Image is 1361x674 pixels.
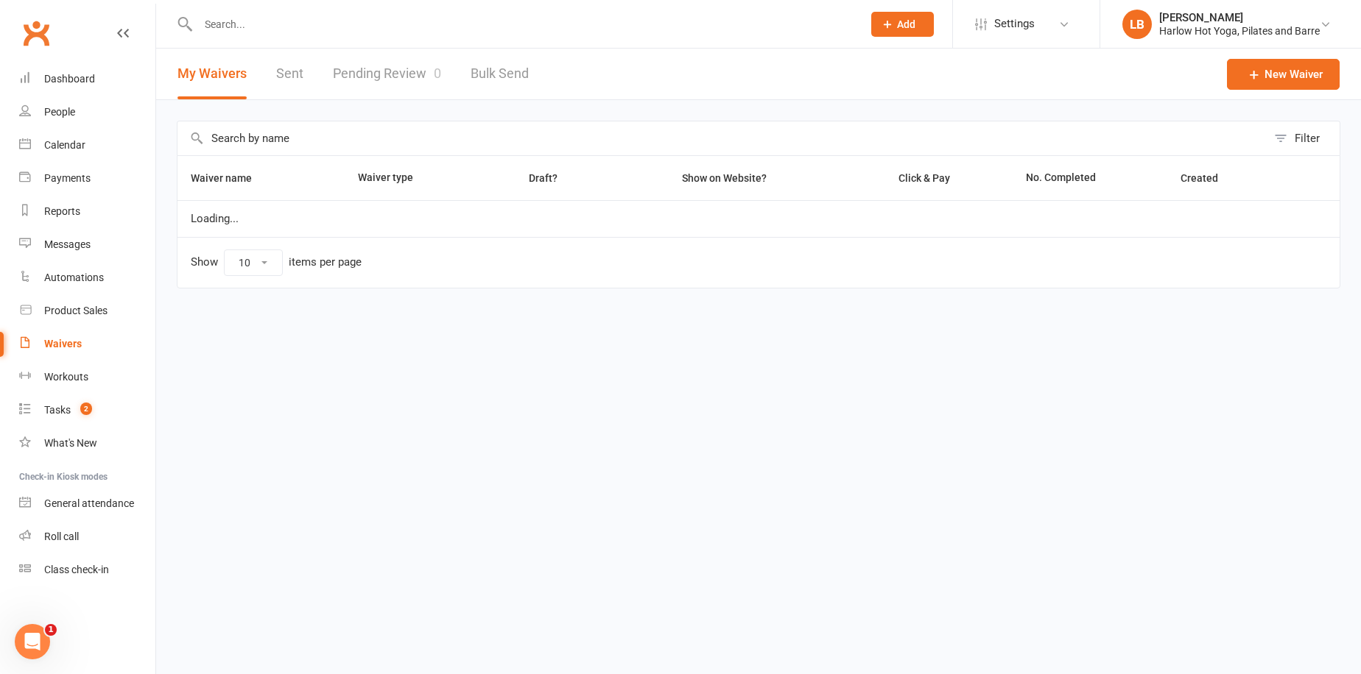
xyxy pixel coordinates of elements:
[898,172,950,184] span: Click & Pay
[19,394,155,427] a: Tasks 2
[994,7,1035,40] span: Settings
[471,49,529,99] a: Bulk Send
[44,338,82,350] div: Waivers
[44,172,91,184] div: Payments
[44,305,108,316] div: Product Sales
[45,624,57,636] span: 1
[19,294,155,327] a: Product Sales
[15,624,50,659] iframe: Intercom live chat
[1122,10,1152,39] div: LB
[1267,121,1340,155] button: Filter
[19,427,155,460] a: What's New
[669,169,783,187] button: Show on Website?
[19,129,155,162] a: Calendar
[345,156,476,200] th: Waiver type
[44,404,71,416] div: Tasks
[1181,172,1234,184] span: Created
[19,327,155,361] a: Waivers
[191,169,268,187] button: Waiver name
[529,172,558,184] span: Draft?
[19,228,155,261] a: Messages
[897,18,915,30] span: Add
[19,487,155,520] a: General attendance kiosk mode
[80,402,92,415] span: 2
[191,249,362,276] div: Show
[177,121,1267,155] input: Search by name
[516,169,574,187] button: Draft?
[1295,130,1320,147] div: Filter
[1013,156,1168,200] th: No. Completed
[19,162,155,195] a: Payments
[1181,169,1234,187] button: Created
[19,96,155,129] a: People
[289,256,362,269] div: items per page
[44,272,104,283] div: Automations
[333,49,441,99] a: Pending Review0
[44,371,88,383] div: Workouts
[18,15,54,52] a: Clubworx
[44,106,75,118] div: People
[44,205,80,217] div: Reports
[44,437,97,449] div: What's New
[177,49,247,99] button: My Waivers
[191,172,268,184] span: Waiver name
[44,497,134,509] div: General attendance
[885,169,966,187] button: Click & Pay
[44,531,79,542] div: Roll call
[19,361,155,394] a: Workouts
[19,63,155,96] a: Dashboard
[434,65,441,81] span: 0
[19,520,155,553] a: Roll call
[19,261,155,294] a: Automations
[19,553,155,586] a: Class kiosk mode
[871,12,934,37] button: Add
[44,73,95,85] div: Dashboard
[1159,11,1320,24] div: [PERSON_NAME]
[194,14,852,35] input: Search...
[19,195,155,228] a: Reports
[44,139,85,151] div: Calendar
[177,200,1340,237] td: Loading...
[276,49,303,99] a: Sent
[44,564,109,575] div: Class check-in
[1159,24,1320,38] div: Harlow Hot Yoga, Pilates and Barre
[682,172,767,184] span: Show on Website?
[44,238,91,250] div: Messages
[1227,59,1340,90] a: New Waiver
